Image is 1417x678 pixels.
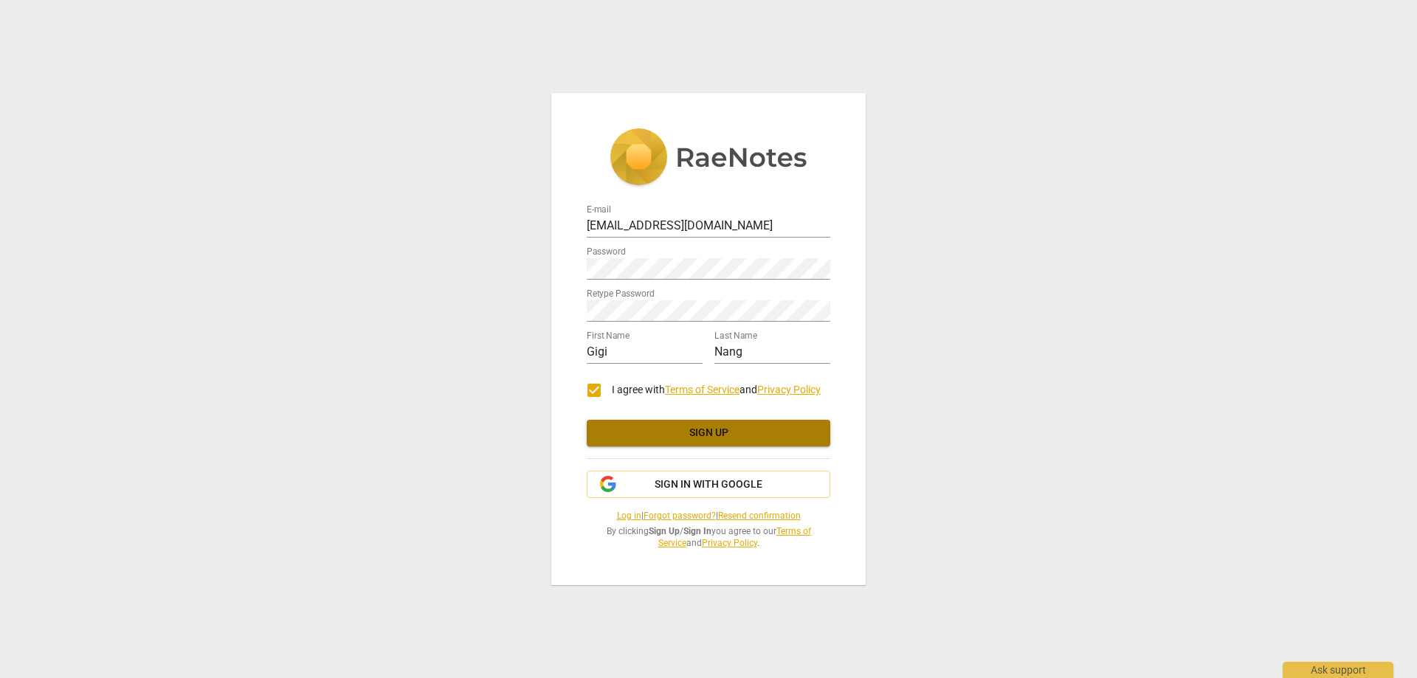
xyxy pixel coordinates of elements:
[587,420,830,446] button: Sign up
[610,128,807,189] img: 5ac2273c67554f335776073100b6d88f.svg
[702,538,757,548] a: Privacy Policy
[658,526,811,549] a: Terms of Service
[683,526,711,536] b: Sign In
[599,426,818,440] span: Sign up
[587,510,830,522] span: | |
[587,525,830,550] span: By clicking / you agree to our and .
[587,289,655,298] label: Retype Password
[649,526,680,536] b: Sign Up
[587,205,611,214] label: E-mail
[665,384,739,395] a: Terms of Service
[612,384,821,395] span: I agree with and
[587,471,830,499] button: Sign in with Google
[655,477,762,492] span: Sign in with Google
[757,384,821,395] a: Privacy Policy
[714,331,757,340] label: Last Name
[617,511,641,521] a: Log in
[587,247,626,256] label: Password
[587,331,630,340] label: First Name
[718,511,801,521] a: Resend confirmation
[1283,662,1393,678] div: Ask support
[644,511,716,521] a: Forgot password?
